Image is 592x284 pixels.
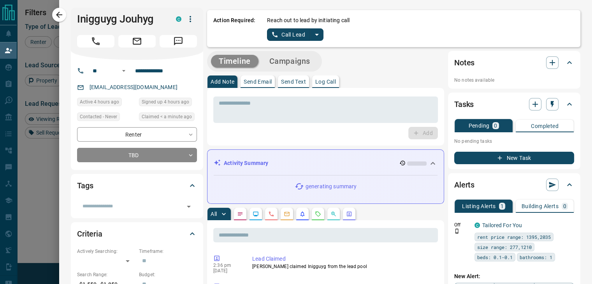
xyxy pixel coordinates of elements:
p: Activity Summary [224,159,268,167]
h2: Notes [454,56,474,69]
button: Campaigns [262,55,318,68]
p: Listing Alerts [462,203,496,209]
p: Building Alerts [522,203,559,209]
button: Open [183,201,194,212]
svg: Agent Actions [346,211,352,217]
p: Lead Claimed [252,255,435,263]
svg: Notes [237,211,243,217]
svg: Requests [315,211,321,217]
p: Log Call [315,79,336,84]
p: Pending [468,123,489,128]
span: Signed up 4 hours ago [142,98,189,106]
svg: Push Notification Only [454,228,460,234]
span: Contacted - Never [80,113,117,121]
div: Tue Sep 16 2025 [139,112,197,123]
svg: Opportunities [330,211,337,217]
p: Send Text [281,79,306,84]
button: Open [119,66,128,75]
svg: Lead Browsing Activity [253,211,259,217]
svg: Emails [284,211,290,217]
span: Call [77,35,114,47]
p: generating summary [306,182,357,191]
p: Budget: [139,271,197,278]
span: Message [160,35,197,47]
div: condos.ca [474,223,480,228]
p: All [211,211,217,217]
button: New Task [454,152,574,164]
div: Tue Sep 16 2025 [139,98,197,109]
div: condos.ca [176,16,181,22]
div: Tasks [454,95,574,114]
div: Alerts [454,175,574,194]
div: Activity Summary [214,156,437,170]
span: beds: 0.1-0.1 [477,253,513,261]
h2: Tasks [454,98,474,110]
p: 0 [563,203,566,209]
p: 2:36 pm [213,263,241,268]
h2: Alerts [454,179,474,191]
p: No pending tasks [454,135,574,147]
span: size range: 277,1210 [477,243,532,251]
div: Tags [77,176,197,195]
span: Active 4 hours ago [80,98,119,106]
p: Completed [531,123,559,129]
div: split button [267,28,323,41]
p: Search Range: [77,271,135,278]
div: Notes [454,53,574,72]
h2: Criteria [77,228,102,240]
span: rent price range: 1395,2035 [477,233,551,241]
p: Off [454,221,470,228]
h1: Inigguyg Jouhyg [77,13,164,25]
button: Timeline [211,55,258,68]
p: Actively Searching: [77,248,135,255]
div: Criteria [77,224,197,243]
svg: Listing Alerts [299,211,306,217]
p: New Alert: [454,272,574,280]
div: Renter [77,127,197,142]
p: Send Email [244,79,272,84]
p: Add Note [211,79,234,84]
h2: Tags [77,179,93,192]
p: No notes available [454,77,574,84]
div: Tue Sep 16 2025 [77,98,135,109]
p: 1 [501,203,504,209]
svg: Calls [268,211,274,217]
p: [PERSON_NAME] claimed Inigguyg from the lead pool [252,263,435,270]
span: Claimed < a minute ago [142,113,192,121]
p: [DATE] [213,268,241,273]
span: bathrooms: 1 [520,253,552,261]
p: Action Required: [213,16,255,41]
button: Call Lead [267,28,310,41]
span: Email [118,35,156,47]
a: [EMAIL_ADDRESS][DOMAIN_NAME] [90,84,177,90]
p: Reach out to lead by initiating call [267,16,350,25]
p: Timeframe: [139,248,197,255]
p: 0 [494,123,497,128]
div: TBD [77,148,197,162]
a: Tailored For You [482,222,522,228]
